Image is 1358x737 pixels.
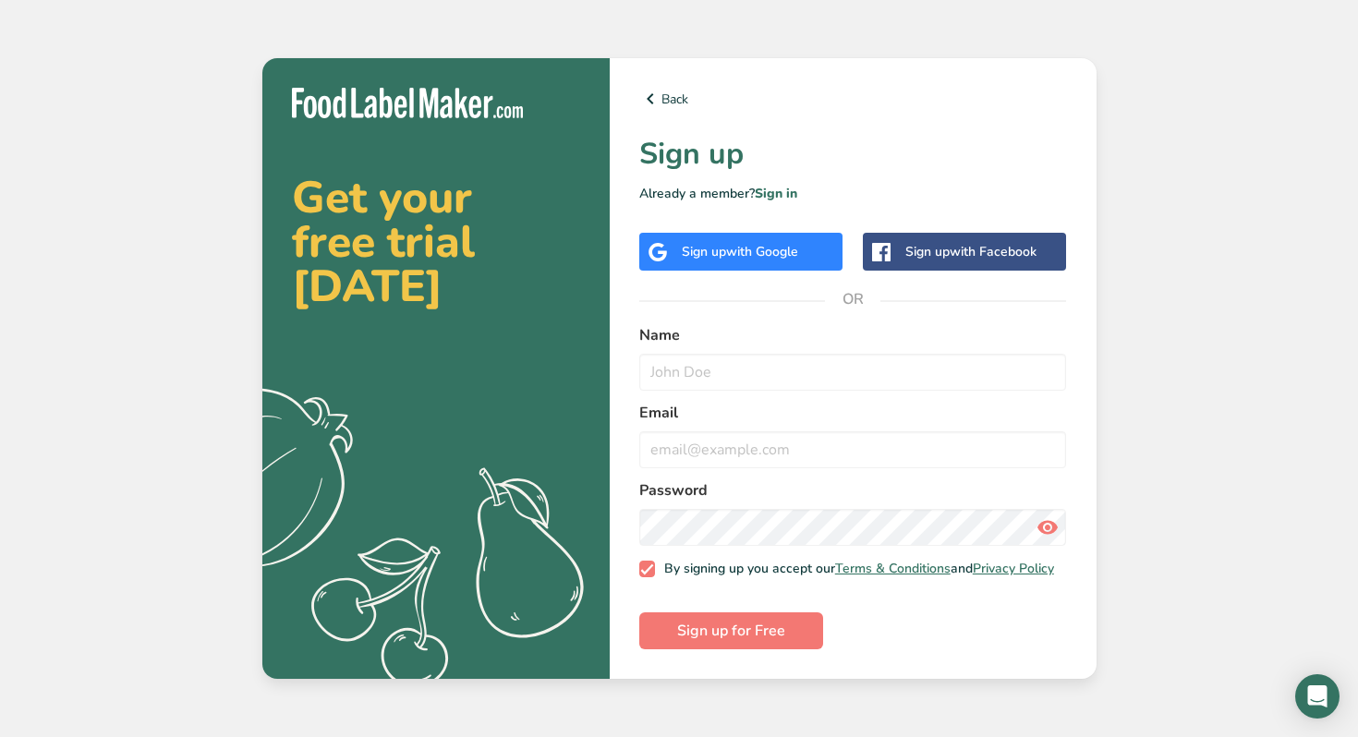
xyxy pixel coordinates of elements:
[639,354,1067,391] input: John Doe
[292,175,580,308] h2: Get your free trial [DATE]
[950,243,1037,260] span: with Facebook
[973,560,1054,577] a: Privacy Policy
[639,184,1067,203] p: Already a member?
[726,243,798,260] span: with Google
[655,561,1054,577] span: By signing up you accept our and
[292,88,523,118] img: Food Label Maker
[639,88,1067,110] a: Back
[1295,674,1340,719] div: Open Intercom Messenger
[639,479,1067,501] label: Password
[905,242,1037,261] div: Sign up
[639,402,1067,424] label: Email
[639,132,1067,176] h1: Sign up
[682,242,798,261] div: Sign up
[755,185,797,202] a: Sign in
[639,612,823,649] button: Sign up for Free
[825,272,880,327] span: OR
[835,560,951,577] a: Terms & Conditions
[639,324,1067,346] label: Name
[677,620,785,642] span: Sign up for Free
[639,431,1067,468] input: email@example.com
